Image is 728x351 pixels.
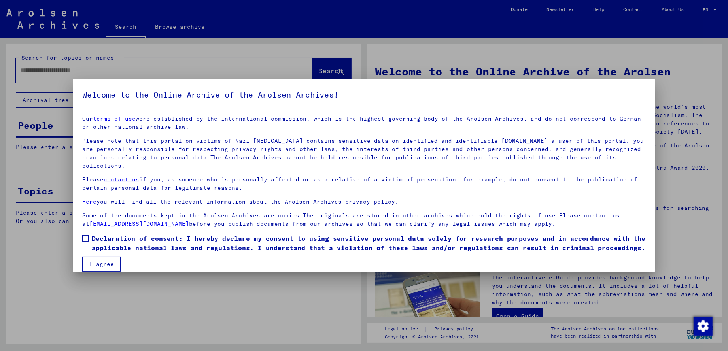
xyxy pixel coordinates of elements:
a: terms of use [93,115,136,122]
a: contact us [104,176,139,183]
span: Declaration of consent: I hereby declare my consent to using sensitive personal data solely for r... [92,234,646,253]
p: Please if you, as someone who is personally affected or as a relative of a victim of persecution,... [82,175,646,192]
a: Here [82,198,96,205]
h5: Welcome to the Online Archive of the Arolsen Archives! [82,89,646,101]
p: you will find all the relevant information about the Arolsen Archives privacy policy. [82,198,646,206]
button: I agree [82,257,121,272]
p: Some of the documents kept in the Arolsen Archives are copies.The originals are stored in other a... [82,211,646,228]
p: Our were established by the international commission, which is the highest governing body of the ... [82,115,646,131]
a: [EMAIL_ADDRESS][DOMAIN_NAME] [89,220,189,227]
img: Change consent [694,317,713,336]
p: Please note that this portal on victims of Nazi [MEDICAL_DATA] contains sensitive data on identif... [82,137,646,170]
